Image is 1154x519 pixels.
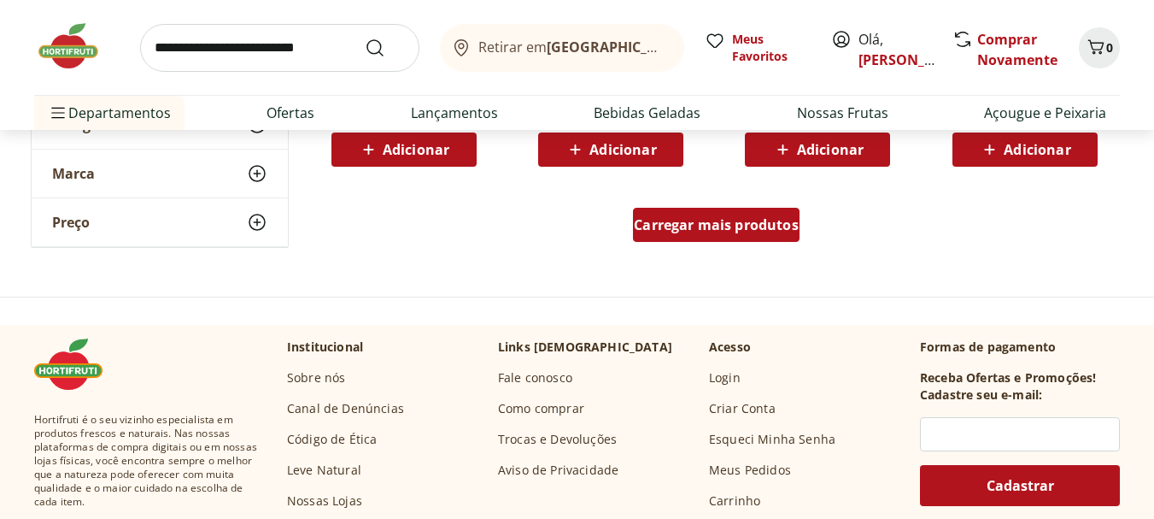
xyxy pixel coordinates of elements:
[52,165,95,182] span: Marca
[858,50,969,69] a: [PERSON_NAME]
[709,369,741,386] a: Login
[383,143,449,156] span: Adicionar
[977,30,1057,69] a: Comprar Novamente
[267,103,314,123] a: Ofertas
[709,462,791,479] a: Meus Pedidos
[287,339,363,356] p: Institucional
[634,218,799,232] span: Carregar mais produtos
[287,400,404,417] a: Canal de Denúncias
[32,150,288,198] button: Marca
[920,339,1120,356] p: Formas de pagamento
[797,103,888,123] a: Nossas Frutas
[287,492,362,510] a: Nossas Lojas
[365,38,406,58] button: Submit Search
[987,479,1054,492] span: Cadastrar
[952,133,1098,167] button: Adicionar
[52,214,90,231] span: Preço
[920,369,1096,386] h3: Receba Ofertas e Promoções!
[331,133,477,167] button: Adicionar
[498,431,617,448] a: Trocas e Devoluções
[287,431,377,448] a: Código de Ética
[547,38,835,56] b: [GEOGRAPHIC_DATA]/[GEOGRAPHIC_DATA]
[1106,39,1113,56] span: 0
[984,103,1106,123] a: Açougue e Peixaria
[709,492,760,510] a: Carrinho
[745,133,890,167] button: Adicionar
[538,133,683,167] button: Adicionar
[287,369,345,386] a: Sobre nós
[498,369,572,386] a: Fale conosco
[498,400,584,417] a: Como comprar
[411,103,498,123] a: Lançamentos
[594,103,700,123] a: Bebidas Geladas
[32,198,288,246] button: Preço
[589,143,656,156] span: Adicionar
[48,92,68,133] button: Menu
[140,24,419,72] input: search
[287,462,361,479] a: Leve Natural
[709,400,776,417] a: Criar Conta
[797,143,864,156] span: Adicionar
[34,21,120,72] img: Hortifruti
[709,339,751,356] p: Acesso
[48,92,171,133] span: Departamentos
[1079,27,1120,68] button: Carrinho
[858,29,934,70] span: Olá,
[478,39,667,55] span: Retirar em
[34,413,260,509] span: Hortifruti é o seu vizinho especialista em produtos frescos e naturais. Nas nossas plataformas de...
[920,465,1120,506] button: Cadastrar
[705,31,811,65] a: Meus Favoritos
[920,386,1042,404] h3: Cadastre seu e-mail:
[440,24,684,72] button: Retirar em[GEOGRAPHIC_DATA]/[GEOGRAPHIC_DATA]
[709,431,835,448] a: Esqueci Minha Senha
[732,31,811,65] span: Meus Favoritos
[1004,143,1070,156] span: Adicionar
[498,339,672,356] p: Links [DEMOGRAPHIC_DATA]
[34,339,120,390] img: Hortifruti
[498,462,618,479] a: Aviso de Privacidade
[633,208,800,249] a: Carregar mais produtos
